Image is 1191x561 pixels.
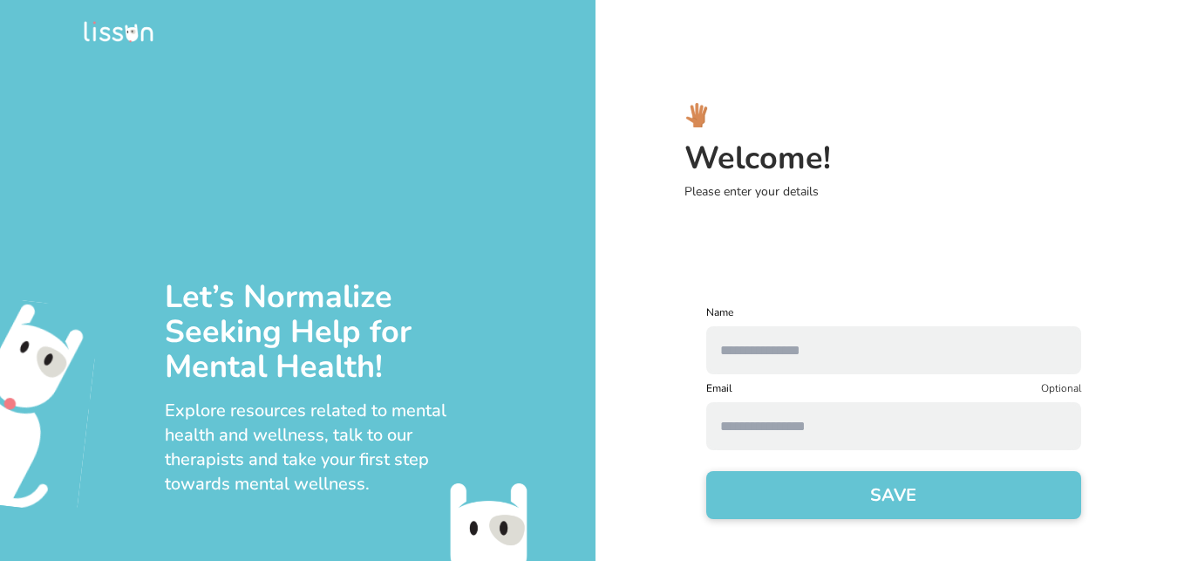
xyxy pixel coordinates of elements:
[706,381,732,395] label: Email
[684,103,709,127] img: hi_logo.svg
[706,471,1081,519] button: SAVE
[165,280,487,385] div: Let’s Normalize Seeking Help for Mental Health!
[684,183,1191,201] p: Please enter your details
[428,482,549,561] img: emo-bottom.svg
[84,21,153,43] img: logo.png
[165,399,487,496] div: Explore resources related to mental health and wellness, talk to our therapists and take your fir...
[684,141,1191,176] h3: Welcome!
[1041,381,1081,395] p: Optional
[706,305,1081,319] label: Name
